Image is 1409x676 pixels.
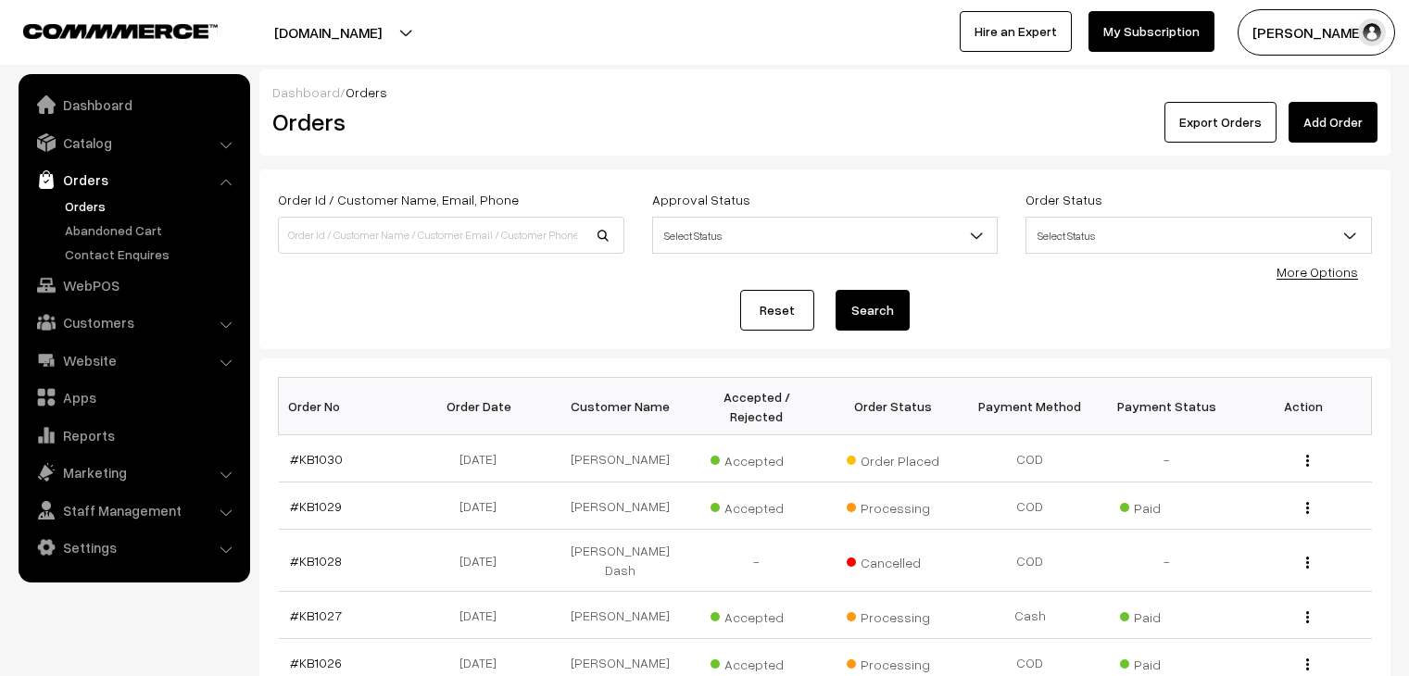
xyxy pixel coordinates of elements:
span: Processing [847,494,939,518]
td: [PERSON_NAME] [552,482,689,530]
a: #KB1026 [290,655,342,670]
td: [DATE] [415,435,552,482]
span: Processing [847,650,939,674]
label: Order Status [1025,190,1102,209]
button: Search [836,290,910,331]
td: [PERSON_NAME] Dash [552,530,689,592]
a: #KB1028 [290,553,342,569]
a: #KB1029 [290,498,342,514]
a: Reset [740,290,814,331]
th: Customer Name [552,378,689,435]
th: Payment Status [1099,378,1236,435]
span: Select Status [652,217,999,254]
a: Staff Management [23,494,244,527]
div: / [272,82,1378,102]
a: Orders [23,163,244,196]
a: #KB1030 [290,451,343,467]
span: Paid [1120,494,1213,518]
td: - [1099,435,1236,482]
td: [DATE] [415,482,552,530]
span: Cancelled [847,548,939,572]
td: [DATE] [415,592,552,639]
img: COMMMERCE [23,24,218,38]
a: Orders [60,196,244,216]
a: Marketing [23,456,244,489]
th: Payment Method [962,378,1099,435]
a: Dashboard [23,88,244,121]
span: Select Status [1026,219,1371,252]
th: Order No [279,378,416,435]
span: Processing [847,603,939,627]
button: Export Orders [1164,102,1277,143]
a: WebPOS [23,269,244,302]
td: [PERSON_NAME] [552,592,689,639]
span: Accepted [711,650,803,674]
a: Website [23,344,244,377]
th: Order Date [415,378,552,435]
td: - [688,530,825,592]
a: Add Order [1289,102,1378,143]
img: user [1358,19,1386,46]
img: Menu [1306,455,1309,467]
a: Contact Enquires [60,244,244,264]
label: Approval Status [652,190,750,209]
a: COMMMERCE [23,19,185,41]
td: COD [962,482,1099,530]
a: Apps [23,381,244,414]
img: Menu [1306,611,1309,623]
a: Catalog [23,126,244,159]
span: Select Status [653,219,998,252]
td: COD [962,435,1099,482]
span: Paid [1120,650,1213,674]
a: My Subscription [1088,11,1214,52]
a: #KB1027 [290,607,342,623]
a: Hire an Expert [960,11,1072,52]
a: Abandoned Cart [60,220,244,240]
span: Accepted [711,603,803,627]
a: Customers [23,306,244,339]
button: [PERSON_NAME]… [1238,9,1395,56]
td: Cash [962,592,1099,639]
span: Paid [1120,603,1213,627]
td: [PERSON_NAME] [552,435,689,482]
input: Order Id / Customer Name / Customer Email / Customer Phone [278,217,624,254]
th: Action [1235,378,1372,435]
span: Order Placed [847,446,939,470]
button: [DOMAIN_NAME] [209,9,447,56]
img: Menu [1306,502,1309,514]
h2: Orders [272,107,623,136]
th: Order Status [825,378,962,435]
td: COD [962,530,1099,592]
span: Orders [346,84,387,100]
th: Accepted / Rejected [688,378,825,435]
td: - [1099,530,1236,592]
span: Select Status [1025,217,1372,254]
label: Order Id / Customer Name, Email, Phone [278,190,519,209]
td: [DATE] [415,530,552,592]
img: Menu [1306,658,1309,670]
a: Settings [23,531,244,564]
span: Accepted [711,446,803,470]
img: Menu [1306,557,1309,569]
a: Dashboard [272,84,340,100]
span: Accepted [711,494,803,518]
a: More Options [1277,264,1358,280]
a: Reports [23,419,244,452]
